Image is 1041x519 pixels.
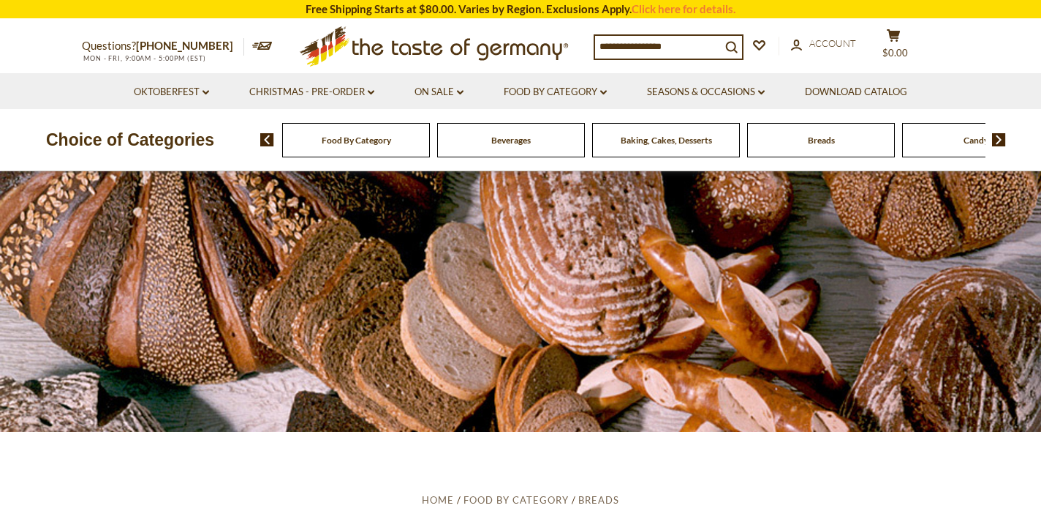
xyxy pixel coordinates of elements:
span: MON - FRI, 9:00AM - 5:00PM (EST) [82,54,206,62]
a: [PHONE_NUMBER] [136,39,233,52]
a: Download Catalog [805,84,907,100]
a: Oktoberfest [134,84,209,100]
a: Baking, Cakes, Desserts [621,135,712,146]
a: Christmas - PRE-ORDER [249,84,374,100]
a: On Sale [414,84,463,100]
img: previous arrow [260,133,274,146]
button: $0.00 [871,29,915,65]
span: Account [809,37,856,49]
a: Seasons & Occasions [647,84,765,100]
a: Food By Category [463,494,569,506]
a: Beverages [491,135,531,146]
p: Questions? [82,37,244,56]
a: Click here for details. [632,2,735,15]
a: Food By Category [322,135,391,146]
a: Food By Category [504,84,607,100]
img: next arrow [992,133,1006,146]
a: Account [791,36,856,52]
span: $0.00 [882,47,908,59]
a: Home [422,494,454,506]
a: Breads [808,135,835,146]
a: Candy [964,135,988,146]
a: Breads [578,494,619,506]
